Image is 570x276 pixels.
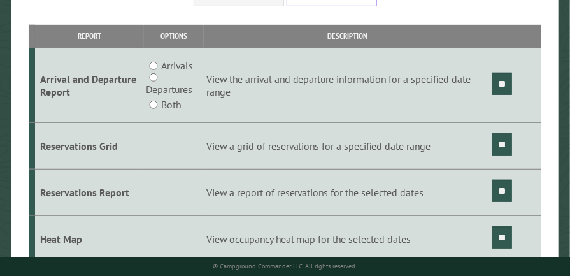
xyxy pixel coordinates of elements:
label: Departures [146,82,192,97]
th: Options [144,25,204,47]
label: Both [161,97,181,112]
td: Reservations Report [35,169,144,215]
td: View a grid of reservations for a specified date range [204,123,490,170]
td: Heat Map [35,215,144,262]
label: Arrivals [161,58,193,73]
th: Description [204,25,490,47]
td: View occupancy heat map for the selected dates [204,215,490,262]
td: View the arrival and departure information for a specified date range [204,48,490,123]
td: Reservations Grid [35,123,144,170]
td: Arrival and Departure Report [35,48,144,123]
small: © Campground Commander LLC. All rights reserved. [213,262,357,270]
th: Report [35,25,144,47]
td: View a report of reservations for the selected dates [204,169,490,215]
